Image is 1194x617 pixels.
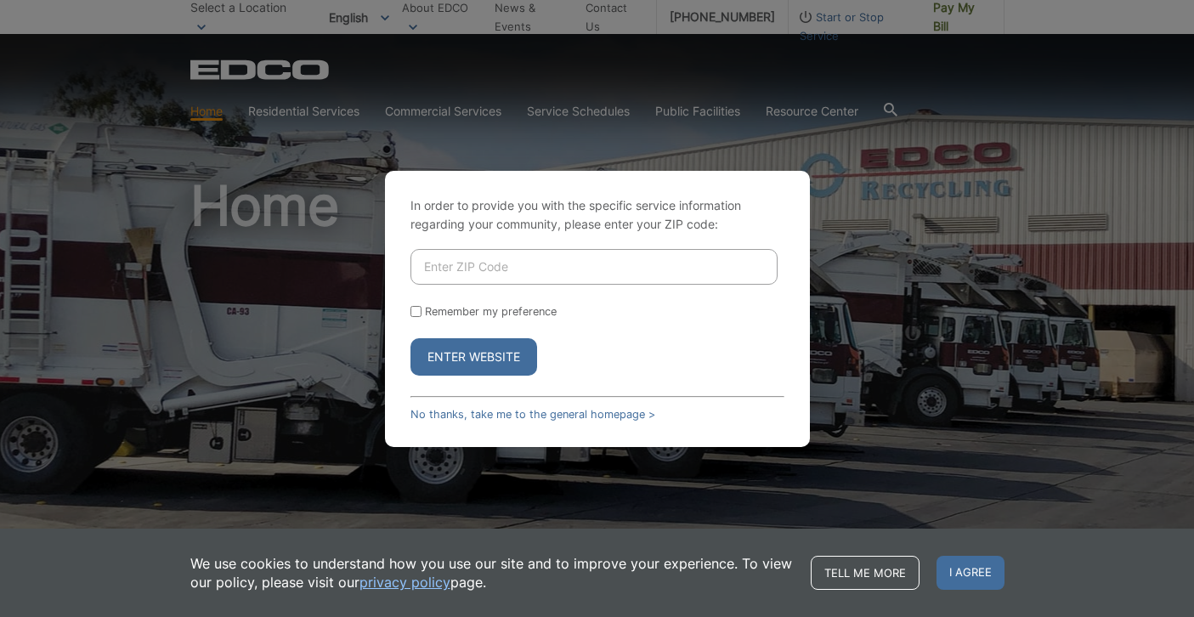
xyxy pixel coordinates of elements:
[190,554,794,592] p: We use cookies to understand how you use our site and to improve your experience. To view our pol...
[410,338,537,376] button: Enter Website
[811,556,920,590] a: Tell me more
[359,573,450,592] a: privacy policy
[410,249,778,285] input: Enter ZIP Code
[410,196,784,234] p: In order to provide you with the specific service information regarding your community, please en...
[937,556,1004,590] span: I agree
[425,305,557,318] label: Remember my preference
[410,408,655,421] a: No thanks, take me to the general homepage >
